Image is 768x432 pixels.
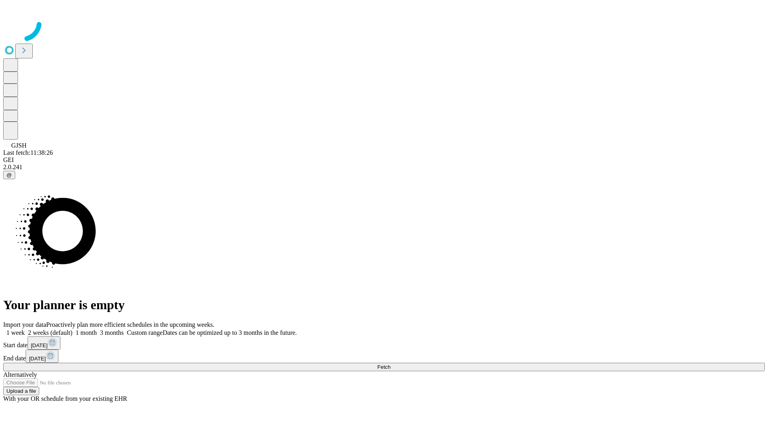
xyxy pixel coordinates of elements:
[3,164,765,171] div: 2.0.241
[3,321,46,328] span: Import your data
[29,356,46,362] span: [DATE]
[3,149,53,156] span: Last fetch: 11:38:26
[3,298,765,312] h1: Your planner is empty
[11,142,26,149] span: GJSH
[76,329,97,336] span: 1 month
[163,329,297,336] span: Dates can be optimized up to 3 months in the future.
[3,387,39,395] button: Upload a file
[377,364,390,370] span: Fetch
[26,350,58,363] button: [DATE]
[28,336,60,350] button: [DATE]
[46,321,214,328] span: Proactively plan more efficient schedules in the upcoming weeks.
[3,171,15,179] button: @
[6,172,12,178] span: @
[3,350,765,363] div: End date
[31,342,48,348] span: [DATE]
[3,363,765,371] button: Fetch
[6,329,25,336] span: 1 week
[28,329,72,336] span: 2 weeks (default)
[3,336,765,350] div: Start date
[127,329,162,336] span: Custom range
[3,371,37,378] span: Alternatively
[3,156,765,164] div: GEI
[3,395,127,402] span: With your OR schedule from your existing EHR
[100,329,124,336] span: 3 months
